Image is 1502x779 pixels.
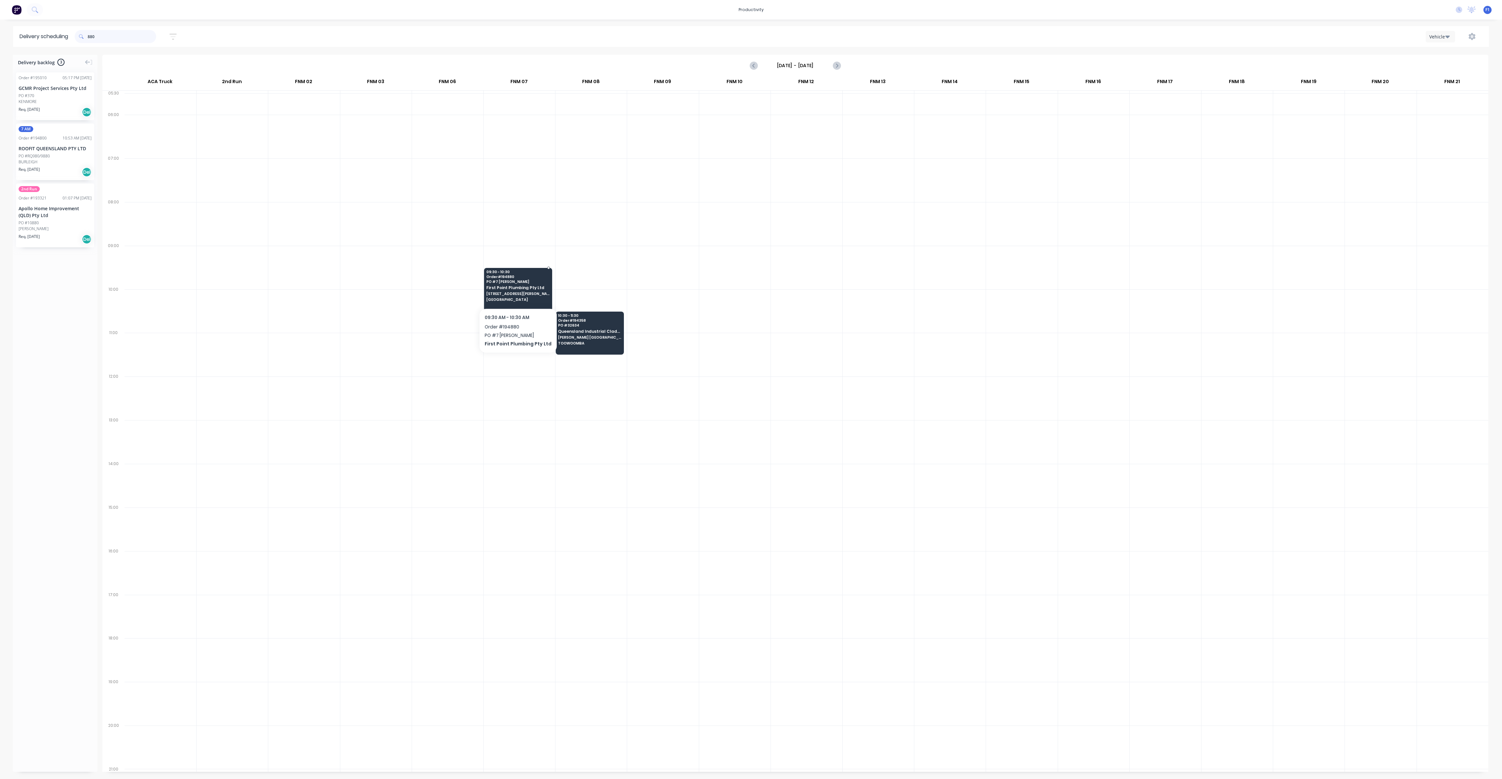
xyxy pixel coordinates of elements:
[19,234,40,240] span: Req. [DATE]
[555,76,626,90] div: FNM 08
[102,547,125,591] div: 16:00
[19,226,92,232] div: [PERSON_NAME]
[19,186,40,192] span: 2nd Run
[102,373,125,416] div: 12:00
[914,76,985,90] div: FNM 14
[102,89,125,111] div: 05:30
[558,329,621,333] span: Queensland Industrial Cladding
[102,504,125,547] div: 15:00
[1129,76,1201,90] div: FNM 17
[558,341,621,345] span: TOOWOOMBA
[102,634,125,678] div: 18:00
[842,76,914,90] div: FNM 13
[735,5,767,15] div: productivity
[102,286,125,329] div: 10:00
[268,76,339,90] div: FNM 02
[486,280,550,284] span: PO # 7 [PERSON_NAME]
[102,111,125,154] div: 06:00
[412,76,483,90] div: FNM 06
[558,314,621,317] span: 10:30 - 11:30
[63,135,92,141] div: 10:53 AM [DATE]
[82,167,92,177] div: Del
[102,591,125,635] div: 17:00
[771,76,842,90] div: FNM 12
[486,275,550,279] span: Order # 194880
[486,298,550,301] span: [GEOGRAPHIC_DATA]
[102,460,125,504] div: 14:00
[558,335,621,339] span: [PERSON_NAME] [GEOGRAPHIC_DATA]
[82,107,92,117] div: Del
[124,76,196,90] div: ACA Truck
[19,75,47,81] div: Order # 195010
[19,107,40,112] span: Req. [DATE]
[1345,76,1416,90] div: FNM 20
[1426,31,1455,42] button: Vehicle
[19,195,47,201] div: Order # 193321
[102,416,125,460] div: 13:00
[486,270,550,274] span: 09:30 - 10:30
[986,76,1057,90] div: FNM 15
[19,126,33,132] span: 7 AM
[19,85,92,92] div: GCMR Project Services Pty Ltd
[19,167,40,172] span: Req. [DATE]
[19,153,50,159] div: PO #RQ980/9880
[196,76,268,90] div: 2nd Run
[102,329,125,373] div: 11:00
[19,159,92,165] div: BURLEIGH
[486,292,550,296] span: [STREET_ADDRESS][PERSON_NAME]
[63,75,92,81] div: 05:17 PM [DATE]
[1273,76,1344,90] div: FNM 19
[82,234,92,244] div: Del
[102,154,125,198] div: 07:00
[1057,76,1129,90] div: FNM 16
[18,59,55,66] span: Delivery backlog
[1429,33,1448,40] div: Vehicle
[627,76,698,90] div: FNM 09
[699,76,770,90] div: FNM 10
[12,5,22,15] img: Factory
[102,242,125,286] div: 09:00
[63,195,92,201] div: 01:07 PM [DATE]
[1485,7,1490,13] span: F1
[19,205,92,219] div: Apollo Home Improvement (QLD) Pty Ltd
[13,26,75,47] div: Delivery scheduling
[19,145,92,152] div: ROOFIT QUEENSLAND PTY LTD
[102,765,125,773] div: 21:00
[558,323,621,327] span: PO # 32634
[57,59,65,66] span: 3
[558,318,621,322] span: Order # 194358
[340,76,411,90] div: FNM 03
[19,135,47,141] div: Order # 194800
[102,678,125,722] div: 19:00
[1416,76,1488,90] div: FNM 21
[19,93,34,99] div: PO #370
[102,198,125,242] div: 08:00
[88,30,156,43] input: Search for orders
[19,99,92,105] div: KENMORE
[486,286,550,290] span: First Point Plumbing Pty Ltd
[483,76,555,90] div: FNM 07
[102,722,125,765] div: 20:00
[1201,76,1273,90] div: FNM 18
[19,220,39,226] div: PO #10880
